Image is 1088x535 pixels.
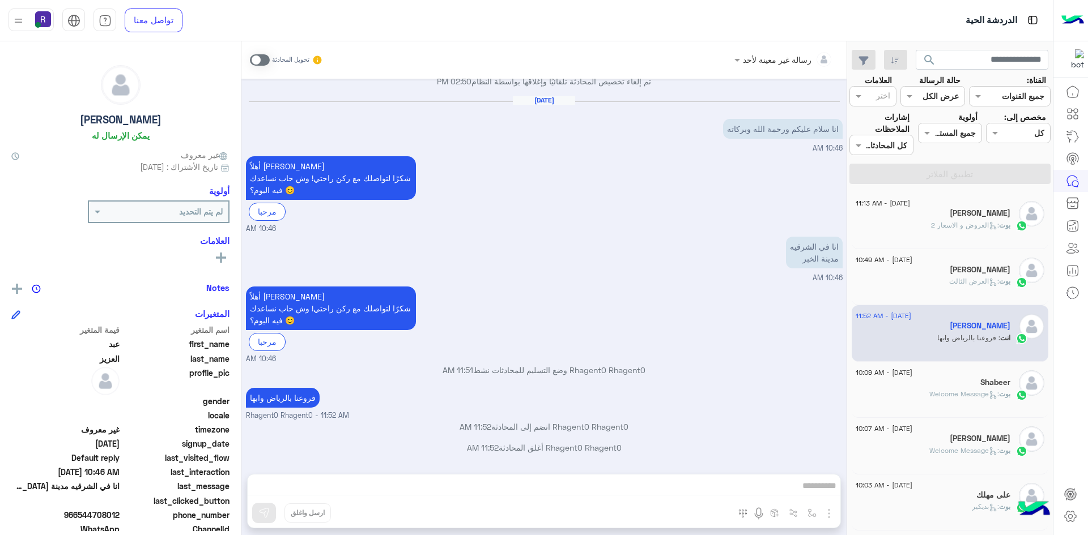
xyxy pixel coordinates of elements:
span: 10:46 AM [246,224,276,234]
span: انت [1000,333,1010,342]
img: userImage [35,11,51,27]
img: WhatsApp [1016,333,1027,344]
p: 10/8/2025, 10:46 AM [786,237,843,268]
img: Logo [1061,8,1084,32]
span: phone_number [122,509,230,521]
span: [DATE] - 11:52 AM [856,311,911,321]
span: locale [122,409,230,421]
span: 10:46 AM [813,273,843,282]
span: timezone [122,423,230,435]
p: Rhagent0 Rhagent0 أغلق المحادثة [246,442,843,453]
span: اسم المتغير [122,324,230,336]
img: tab [67,14,80,27]
button: تطبيق الفلاتر [849,164,1051,184]
span: بوت [999,446,1010,455]
img: defaultAdmin.png [91,367,120,395]
span: انا في الشرقيه مدينة الخبر [11,480,120,492]
span: 2025-08-07T11:46:48.06Z [11,438,120,450]
p: Rhagent0 Rhagent0 وضع التسليم للمحادثات نشط [246,364,843,376]
img: add [12,284,22,294]
span: : العروض و الاسعار 2 [931,221,999,229]
h6: المتغيرات [195,309,229,319]
span: profile_pic [122,367,230,393]
label: القناة: [1027,74,1046,86]
div: اختر [876,89,892,104]
span: Rhagent0 Rhagent0 - 11:52 AM [246,410,349,421]
span: last_visited_flow [122,452,230,464]
h5: عبد العزيز [950,321,1010,331]
span: 966544708012 [11,509,120,521]
span: غير معروف [181,149,229,161]
span: 11:52 AM [467,443,499,452]
p: Rhagent0 Rhagent0 انضم إلى المحادثة [246,421,843,433]
span: قيمة المتغير [11,324,120,336]
span: [DATE] - 10:03 AM [856,480,912,490]
span: null [11,395,120,407]
p: 10/8/2025, 10:46 AM [723,119,843,139]
img: WhatsApp [1016,390,1027,401]
span: search [923,53,936,67]
img: WhatsApp [1016,446,1027,457]
img: hulul-logo.png [1014,490,1054,529]
span: [DATE] - 10:07 AM [856,423,912,434]
p: 10/8/2025, 10:46 AM [246,156,416,200]
span: 11:52 AM [460,422,491,431]
span: 2 [11,523,120,535]
h5: سعد بن جلعود [950,265,1010,275]
div: مرحبا [249,203,286,220]
span: تاريخ الأشتراك : [DATE] [140,161,218,173]
span: 10:46 AM [246,354,276,365]
span: Default reply [11,452,120,464]
h5: Shabeer [980,378,1010,387]
span: last_message [122,480,230,492]
img: profile [11,14,25,28]
span: عبد [11,338,120,350]
span: last_clicked_button [122,495,230,507]
p: الدردشة الحية [966,13,1017,28]
span: 10:46 AM [813,144,843,152]
img: defaultAdmin.png [101,66,140,104]
div: مرحبا [249,333,286,350]
img: tab [99,14,112,27]
h5: ابراهيم [950,434,1010,443]
img: defaultAdmin.png [1019,201,1044,226]
a: tab [93,8,116,32]
span: signup_date [122,438,230,450]
img: defaultAdmin.png [1019,314,1044,339]
h6: Notes [206,283,229,293]
span: null [11,409,120,421]
label: أولوية [958,111,977,123]
span: بوت [999,502,1010,511]
img: defaultAdmin.png [1019,370,1044,396]
span: 02:50 PM [437,76,471,86]
img: WhatsApp [1016,220,1027,232]
img: defaultAdmin.png [1019,483,1044,508]
button: ارسل واغلق [284,503,331,523]
label: حالة الرسالة [919,74,960,86]
span: العزيز [11,353,120,365]
img: notes [32,284,41,293]
h6: يمكن الإرسال له [92,130,150,140]
span: [DATE] - 11:13 AM [856,198,910,208]
h6: [DATE] [513,96,575,104]
span: غير معروف [11,423,120,435]
p: تم إلغاء تخصيص المحادثة تلقائيًا وإغلاقها بواسطة النظام [246,75,843,87]
small: تحويل المحادثة [272,55,309,65]
h6: أولوية [209,186,229,196]
label: مخصص إلى: [1004,111,1046,123]
span: : Welcome Message [929,446,999,455]
span: : بديكير [972,502,999,511]
img: 322853014244696 [1064,49,1084,70]
a: تواصل معنا [125,8,182,32]
span: بوت [999,277,1010,285]
h6: العلامات [11,236,229,246]
span: [DATE] - 10:49 AM [856,255,912,265]
span: : Welcome Message [929,390,999,398]
span: gender [122,395,230,407]
h5: [PERSON_NAME] [80,113,161,126]
span: ChannelId [122,523,230,535]
img: defaultAdmin.png [1019,426,1044,452]
span: 2025-08-10T07:46:51.664Z [11,466,120,478]
span: بوت [999,221,1010,229]
label: إشارات الملاحظات [849,111,909,135]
